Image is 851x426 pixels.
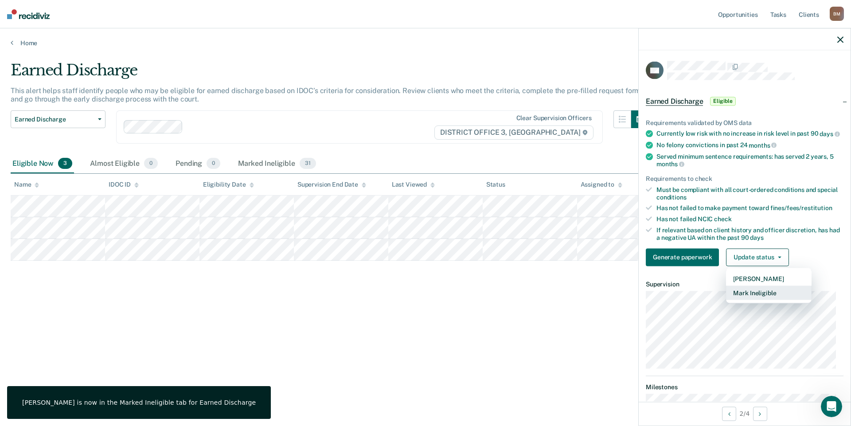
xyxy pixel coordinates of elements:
span: 31 [300,158,316,169]
div: IDOC ID [109,181,139,188]
div: Status [486,181,505,188]
button: Update status [726,248,789,266]
button: [PERSON_NAME] [726,271,812,285]
img: Recidiviz [7,9,50,19]
span: conditions [656,193,687,200]
div: Pending [174,154,222,174]
p: This alert helps staff identify people who may be eligible for earned discharge based on IDOC’s c... [11,86,642,103]
div: Name [14,181,39,188]
span: Earned Discharge [15,116,94,123]
span: 3 [58,158,72,169]
a: Home [11,39,840,47]
button: Next Opportunity [753,406,767,421]
span: fines/fees/restitution [770,204,832,211]
div: Assigned to [581,181,622,188]
div: Last Viewed [392,181,435,188]
div: No felony convictions in past 24 [656,141,843,149]
div: Has not failed NCIC [656,215,843,223]
span: days [820,130,839,137]
span: 0 [207,158,220,169]
div: Almost Eligible [88,154,160,174]
div: Requirements validated by OMS data [646,119,843,126]
div: Served minimum sentence requirements: has served 2 years, 5 [656,152,843,168]
dt: Milestones [646,383,843,391]
button: Mark Ineligible [726,285,812,300]
span: Earned Discharge [646,97,703,106]
div: Earned DischargeEligible [639,87,851,115]
div: Requirements to check [646,175,843,182]
div: Must be compliant with all court-ordered conditions and special [656,186,843,201]
div: [PERSON_NAME] is now in the Marked Ineligible tab for Earned Discharge [22,399,256,406]
div: Supervision End Date [297,181,366,188]
span: months [656,160,684,168]
span: days [750,234,763,241]
a: Navigate to form link [646,248,722,266]
div: Earned Discharge [11,61,649,86]
div: B M [830,7,844,21]
div: Marked Ineligible [236,154,317,174]
div: Eligible Now [11,154,74,174]
div: 2 / 4 [639,402,851,425]
span: months [749,141,777,149]
div: Currently low risk with no increase in risk level in past 90 [656,130,843,138]
button: Previous Opportunity [722,406,736,421]
div: If relevant based on client history and officer discretion, has had a negative UA within the past 90 [656,226,843,241]
span: 0 [144,158,158,169]
span: check [714,215,731,223]
iframe: Intercom live chat [821,396,842,417]
div: Has not failed to make payment toward [656,204,843,212]
dt: Supervision [646,280,843,288]
button: Generate paperwork [646,248,719,266]
span: Eligible [710,97,735,106]
div: Clear supervision officers [516,114,592,122]
span: DISTRICT OFFICE 3, [GEOGRAPHIC_DATA] [434,125,593,140]
div: Eligibility Date [203,181,254,188]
